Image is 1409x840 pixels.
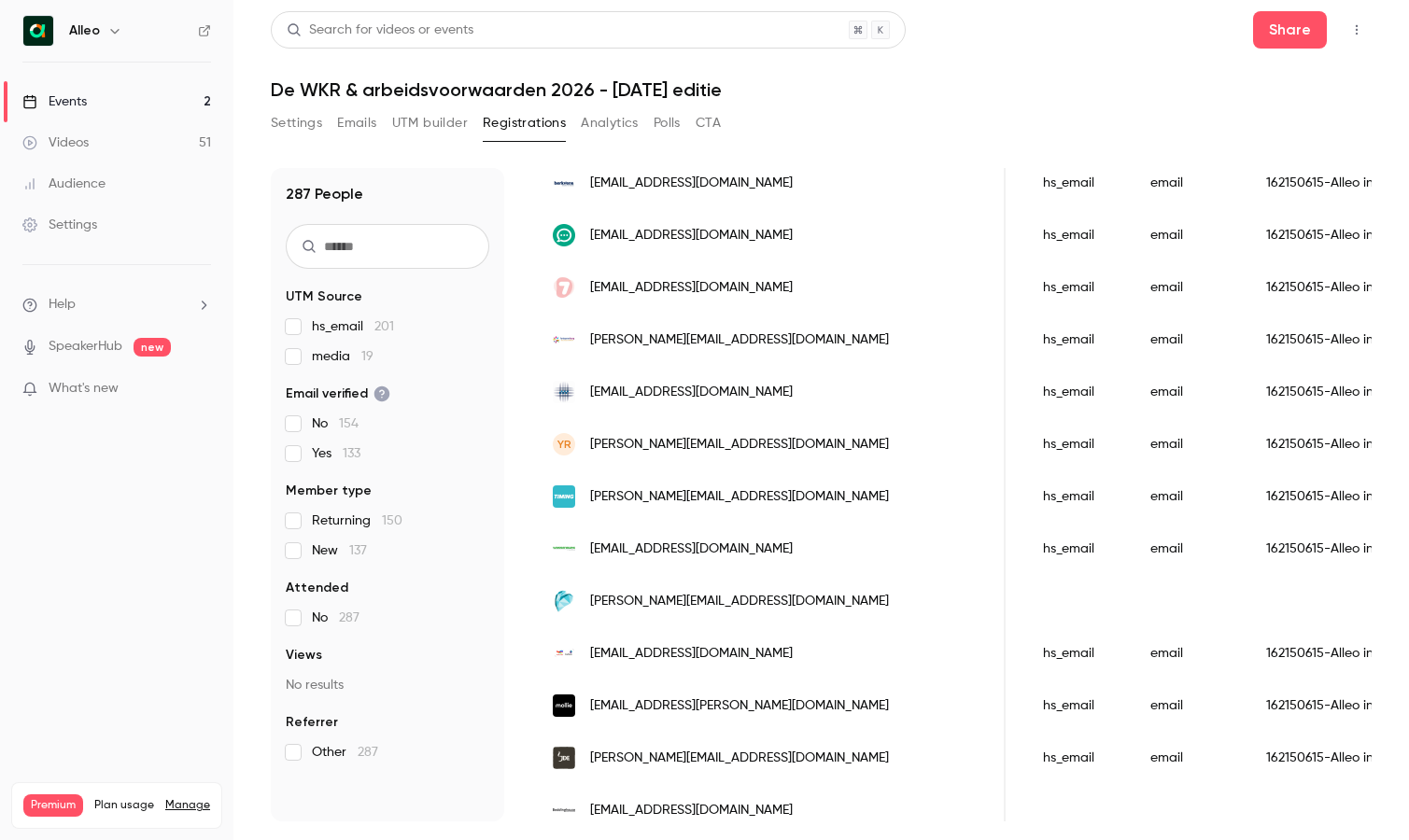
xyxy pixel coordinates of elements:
span: [EMAIL_ADDRESS][DOMAIN_NAME] [590,174,793,193]
span: 150 [382,514,402,527]
div: hs_email [1024,627,1132,679]
span: Member type [286,482,372,500]
span: Help [49,295,76,315]
span: Returning [312,511,402,530]
span: [EMAIL_ADDRESS][DOMAIN_NAME] [590,801,793,820]
img: totalenergies-corbion.com [553,642,575,665]
img: fonteynenburg.nl [553,329,575,351]
h1: 287 People [286,183,363,205]
button: Registrations [483,108,566,138]
img: Alleo [23,16,53,46]
div: email [1132,157,1247,209]
div: hs_email [1024,366,1132,418]
button: Emails [337,108,376,138]
span: Email verified [286,385,390,403]
div: email [1132,523,1247,575]
div: email [1132,314,1247,366]
span: [EMAIL_ADDRESS][DOMAIN_NAME] [590,226,793,245]
span: Yes [312,444,360,463]
p: No results [286,676,489,694]
span: [EMAIL_ADDRESS][PERSON_NAME][DOMAIN_NAME] [590,696,889,716]
div: hs_email [1024,314,1132,366]
span: [EMAIL_ADDRESS][DOMAIN_NAME] [590,644,793,664]
span: [PERSON_NAME][EMAIL_ADDRESS][DOMAIN_NAME] [590,749,889,768]
span: New [312,541,367,560]
img: aviareps.com [553,381,575,403]
span: Views [286,646,322,665]
div: email [1132,418,1247,470]
span: [EMAIL_ADDRESS][DOMAIN_NAME] [590,383,793,402]
div: email [1132,732,1247,784]
div: hs_email [1024,418,1132,470]
span: UTM Source [286,287,362,306]
img: treant.nl [553,590,575,612]
span: [EMAIL_ADDRESS][DOMAIN_NAME] [590,539,793,559]
span: [PERSON_NAME][EMAIL_ADDRESS][DOMAIN_NAME] [590,330,889,350]
img: berkvens.nl [553,172,575,194]
span: Referrer [286,713,338,732]
div: email [1132,209,1247,261]
div: hs_email [1024,157,1132,209]
a: Manage [165,798,210,813]
h1: De WKR & arbeidsvoorwaarden 2026 - [DATE] editie [271,78,1372,101]
li: help-dropdown-opener [22,295,211,315]
h6: Alleo [69,21,100,40]
button: Share [1253,11,1327,49]
img: 7people.team [553,276,575,299]
span: What's new [49,379,119,399]
section: facet-groups [286,287,489,762]
div: hs_email [1024,470,1132,523]
span: [PERSON_NAME][EMAIL_ADDRESS][DOMAIN_NAME] [590,435,889,455]
button: Settings [271,108,322,138]
a: SpeakerHub [49,337,122,357]
span: media [312,347,373,366]
div: Audience [22,175,106,193]
span: hs_email [312,317,394,336]
span: 287 [339,611,359,624]
span: yr [557,436,571,453]
div: email [1132,627,1247,679]
div: hs_email [1024,679,1132,732]
span: 137 [349,544,367,557]
span: Other [312,743,378,762]
span: No [312,609,359,627]
span: new [134,338,171,357]
span: [PERSON_NAME][EMAIL_ADDRESS][DOMAIN_NAME] [590,592,889,611]
button: UTM builder [392,108,468,138]
button: CTA [696,108,721,138]
span: [EMAIL_ADDRESS][DOMAIN_NAME] [590,278,793,298]
img: mollie.com [553,694,575,717]
button: Analytics [581,108,639,138]
img: openup.com [553,224,575,246]
div: Videos [22,133,89,152]
div: hs_email [1024,209,1132,261]
div: hs_email [1024,732,1132,784]
span: 287 [358,746,378,759]
span: Attended [286,579,348,597]
img: jdecoffee.com [553,747,575,769]
div: email [1132,261,1247,314]
div: Search for videos or events [287,21,473,40]
div: hs_email [1024,523,1132,575]
div: email [1132,679,1247,732]
span: 154 [339,417,359,430]
div: Settings [22,216,97,234]
span: 201 [374,320,394,333]
img: timing.nl [553,485,575,508]
span: Premium [23,794,83,817]
iframe: Noticeable Trigger [189,381,211,398]
div: hs_email [1024,261,1132,314]
img: wassenburgmedical.nl [553,538,575,560]
span: No [312,414,359,433]
span: 133 [343,447,360,460]
div: email [1132,366,1247,418]
span: Plan usage [94,798,154,813]
span: [PERSON_NAME][EMAIL_ADDRESS][DOMAIN_NAME] [590,487,889,507]
img: beddinghouse.com [553,808,575,812]
button: Polls [654,108,681,138]
span: 19 [361,350,373,363]
div: email [1132,470,1247,523]
div: Events [22,92,87,111]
